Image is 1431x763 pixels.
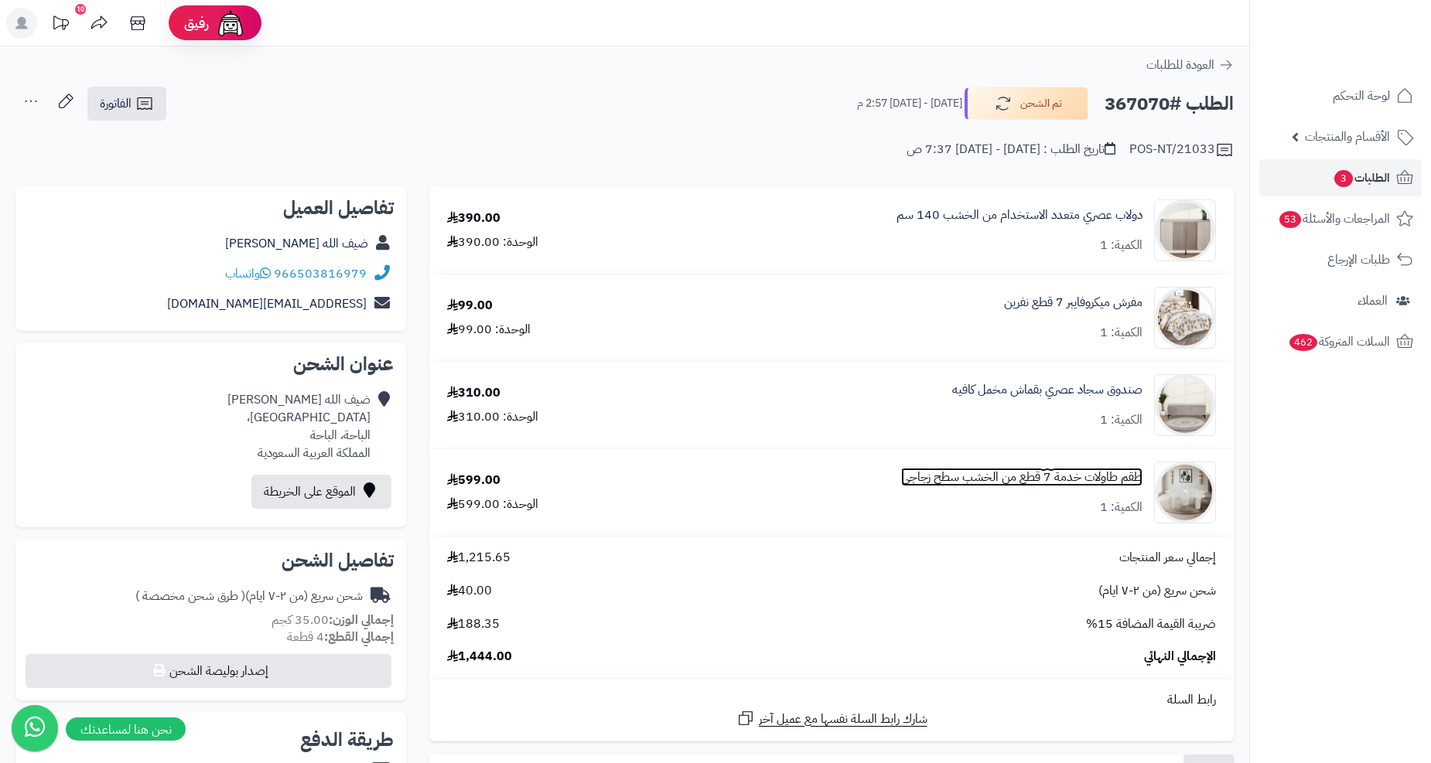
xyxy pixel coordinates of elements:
a: واتساب [225,264,271,283]
div: 10 [75,4,86,15]
div: تاريخ الطلب : [DATE] - [DATE] 7:37 ص [907,141,1115,158]
div: 599.00 [447,472,500,489]
a: العملاء [1259,282,1422,319]
div: شحن سريع (من ٢-٧ ايام) [135,588,363,605]
a: مفرش ميكروفايبر 7 قطع نفرين [1004,294,1142,312]
h2: تفاصيل الشحن [28,551,394,570]
a: دولاب عصري متعدد الاستخدام من الخشب 140 سم [897,206,1142,224]
span: 53 [1279,211,1301,228]
button: إصدار بوليصة الشحن [26,654,391,688]
span: شارك رابط السلة نفسها مع عميل آخر [759,710,927,728]
div: الكمية: 1 [1100,411,1142,429]
a: طلبات الإرجاع [1259,241,1422,278]
img: logo-2.png [1326,42,1416,74]
small: [DATE] - [DATE] 2:57 م [857,96,962,111]
a: الموقع على الخريطة [251,475,391,509]
span: ضريبة القيمة المضافة 15% [1086,615,1216,633]
span: الطلبات [1333,167,1390,189]
a: السلات المتروكة462 [1259,323,1422,360]
div: POS-NT/21033 [1129,141,1234,159]
a: 966503816979 [274,264,367,283]
h2: عنوان الشحن [28,355,394,373]
img: ai-face.png [215,8,246,39]
div: الكمية: 1 [1100,237,1142,254]
span: 462 [1289,334,1317,351]
span: إجمالي سعر المنتجات [1119,549,1216,567]
a: شارك رابط السلة نفسها مع عميل آخر [736,709,927,728]
a: [EMAIL_ADDRESS][DOMAIN_NAME] [167,295,367,313]
img: 1753265718-1-90x90.jpg [1155,374,1215,436]
a: الطلبات3 [1259,159,1422,196]
button: تم الشحن [965,87,1088,120]
a: لوحة التحكم [1259,77,1422,114]
span: رفيق [184,14,209,32]
a: العودة للطلبات [1146,56,1234,74]
div: 390.00 [447,209,500,227]
span: الفاتورة [100,94,131,113]
div: الوحدة: 599.00 [447,496,538,513]
small: 35.00 كجم [272,611,394,629]
div: الكمية: 1 [1100,499,1142,516]
img: 1752739711-1-90x90.jpg [1155,199,1215,261]
div: الكمية: 1 [1100,324,1142,342]
h2: طريقة الدفع [300,731,394,749]
div: الوحدة: 310.00 [447,408,538,426]
a: طقم طاولات خدمة 7 قطع من الخشب سطح زجاجي [901,468,1142,486]
span: 3 [1334,170,1353,187]
div: 99.00 [447,297,493,315]
div: الوحدة: 390.00 [447,233,538,251]
span: العودة للطلبات [1146,56,1214,74]
img: 1754220657-220602020551-90x90.jpg [1155,462,1215,523]
span: طلبات الإرجاع [1327,249,1390,271]
span: 188.35 [447,615,500,633]
a: المراجعات والأسئلة53 [1259,200,1422,237]
strong: إجمالي القطع: [324,628,394,646]
span: المراجعات والأسئلة [1278,208,1390,230]
span: لوحة التحكم [1333,85,1390,107]
span: 40.00 [447,582,492,600]
div: ضيف الله [PERSON_NAME] [GEOGRAPHIC_DATA]، الباحة، الباحة المملكة العربية السعودية [227,391,371,462]
a: صندوق سجاد عصري بقماش مخمل كافيه [952,381,1142,399]
span: 1,215.65 [447,549,511,567]
span: شحن سريع (من ٢-٧ ايام) [1098,582,1216,600]
a: الفاتورة [87,87,166,121]
span: العملاء [1358,290,1388,312]
small: 4 قطعة [287,628,394,646]
strong: إجمالي الوزن: [329,611,394,629]
h2: الطلب #367070 [1105,88,1234,120]
div: 310.00 [447,384,500,402]
a: تحديثات المنصة [41,8,80,43]
span: الإجمالي النهائي [1144,648,1216,666]
img: 1752908905-1-90x90.jpg [1155,287,1215,349]
div: رابط السلة [435,691,1228,709]
h2: تفاصيل العميل [28,199,394,217]
span: ( طرق شحن مخصصة ) [135,587,245,605]
a: ضيف الله [PERSON_NAME] [225,234,368,253]
span: 1,444.00 [447,648,512,666]
span: السلات المتروكة [1288,331,1390,353]
span: الأقسام والمنتجات [1305,126,1390,148]
div: الوحدة: 99.00 [447,321,531,339]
